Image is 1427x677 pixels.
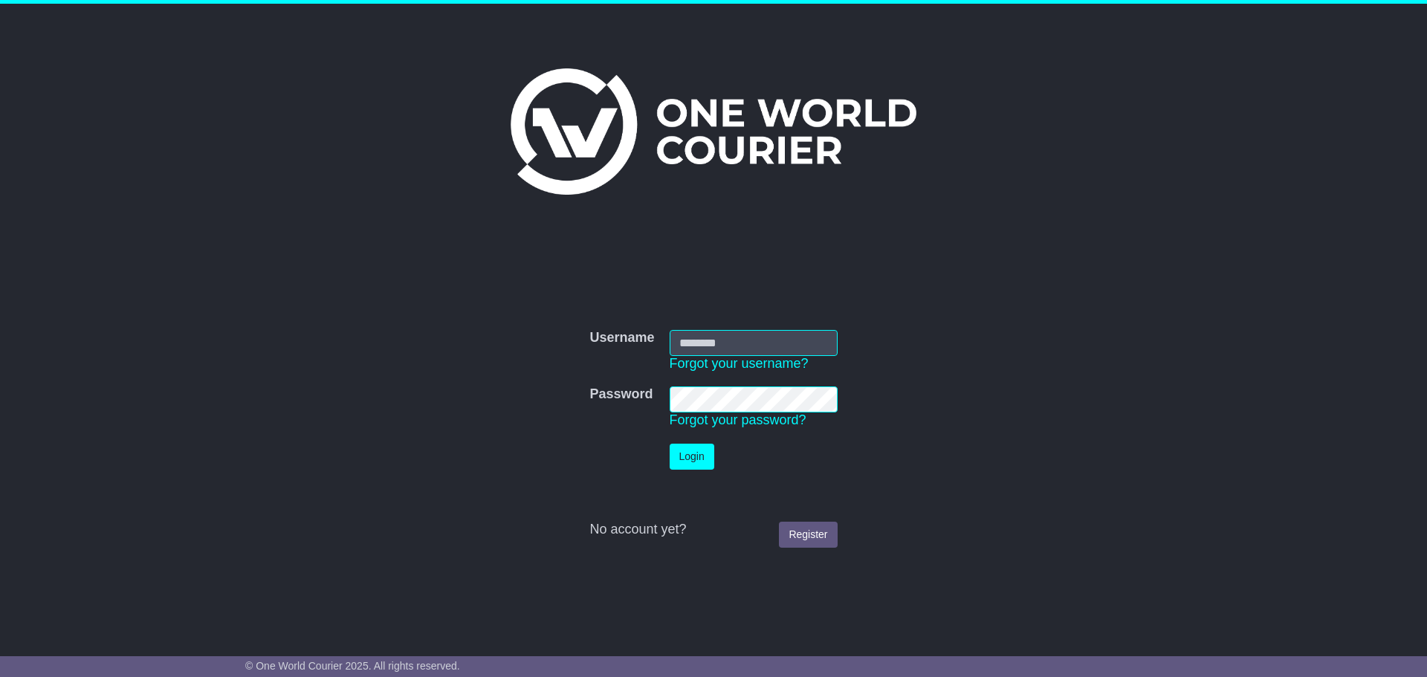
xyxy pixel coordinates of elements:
div: No account yet? [589,522,837,538]
a: Forgot your password? [670,412,806,427]
a: Forgot your username? [670,356,809,371]
label: Password [589,386,653,403]
button: Login [670,444,714,470]
label: Username [589,330,654,346]
span: © One World Courier 2025. All rights reserved. [245,660,460,672]
img: One World [511,68,916,195]
a: Register [779,522,837,548]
